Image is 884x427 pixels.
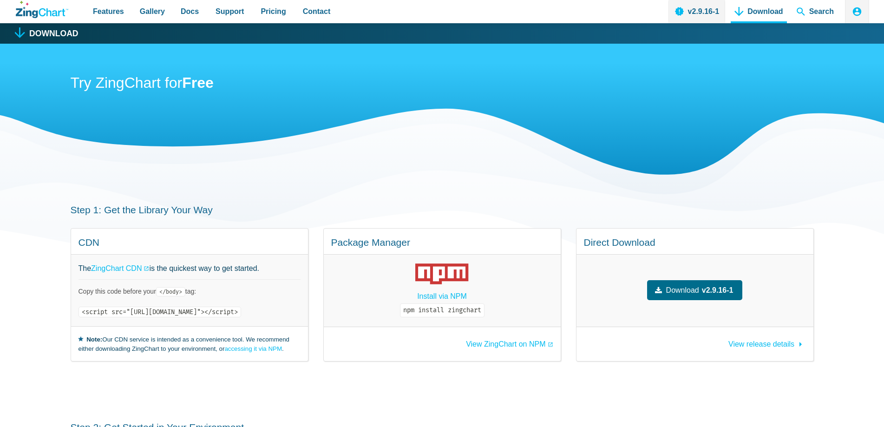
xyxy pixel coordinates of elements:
code: npm install zingchart [400,303,485,317]
span: Download [666,284,699,296]
code: </body> [156,287,185,296]
h4: Direct Download [584,236,806,249]
strong: Note: [86,336,102,343]
p: The is the quickest way to get started. [79,262,301,275]
span: Docs [181,5,199,18]
a: ZingChart CDN [91,262,149,275]
span: Features [93,5,124,18]
a: View release details [728,335,805,348]
a: Downloadv2.9.16-1 [647,280,743,300]
a: accessing it via NPM [224,345,282,352]
strong: v2.9.16-1 [702,284,733,296]
strong: Free [182,74,214,91]
span: Pricing [261,5,286,18]
p: Copy this code before your tag: [79,287,301,296]
span: View release details [728,340,794,348]
h4: CDN [79,236,301,249]
span: Support [216,5,244,18]
small: Our CDN service is intended as a convenience tool. We recommend either downloading ZingChart to y... [79,334,301,354]
a: ZingChart Logo. Click to return to the homepage [16,1,68,18]
h2: Try ZingChart for [71,73,814,94]
a: View ZingChart on NPM [466,341,553,348]
span: Contact [303,5,331,18]
a: Install via NPM [417,290,467,302]
code: <script src="[URL][DOMAIN_NAME]"></script> [79,307,241,317]
span: Gallery [140,5,165,18]
h4: Package Manager [331,236,553,249]
h1: Download [29,30,79,38]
